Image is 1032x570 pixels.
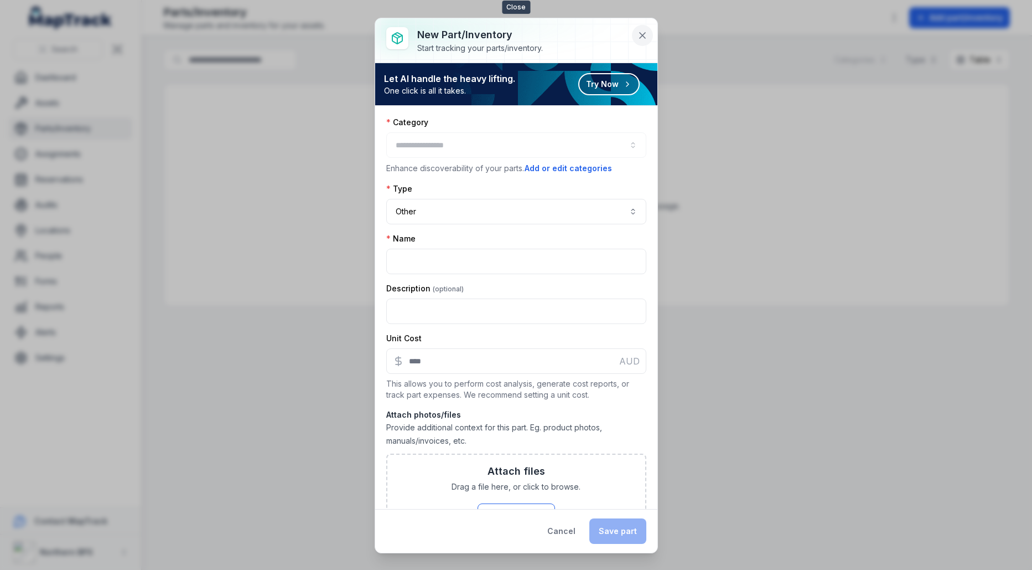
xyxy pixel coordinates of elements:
[386,117,428,128] label: Category
[386,162,646,174] p: Enhance discoverability of your parts.
[524,162,613,174] button: Add or edit categories
[386,378,646,400] p: This allows you to perform cost analysis, generate cost reports, or track part expenses. We recom...
[386,199,646,224] button: Other
[384,72,515,85] strong: Let AI handle the heavy lifting.
[417,43,543,54] div: Start tracking your parts/inventory.
[386,333,422,344] label: Unit Cost
[478,504,555,525] button: Browse Files
[386,348,646,374] input: :rkd:-form-item-label
[417,27,543,43] h3: New part/inventory
[578,73,640,95] button: Try Now
[538,518,585,544] button: Cancel
[384,85,515,96] span: One click is all it takes.
[502,1,530,14] span: Close
[452,481,580,492] span: Drag a file here, or click to browse.
[386,299,646,324] input: :rkc:-form-item-label
[386,249,646,274] input: :rkb:-form-item-label
[386,409,646,420] strong: Attach photos/files
[386,283,464,294] label: Description
[386,233,416,244] label: Name
[488,464,545,479] h3: Attach files
[386,183,412,194] label: Type
[386,423,602,445] span: Provide additional context for this part. Eg. product photos, manuals/invoices, etc.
